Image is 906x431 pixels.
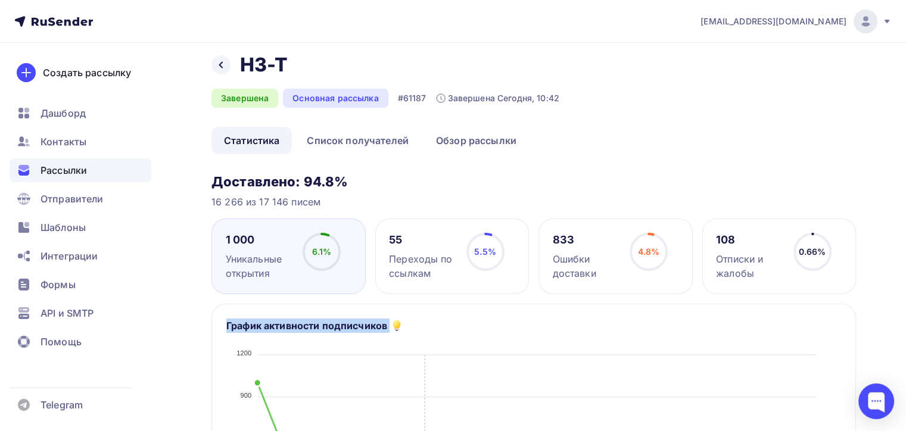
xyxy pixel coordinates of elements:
[41,398,83,412] span: Telegram
[41,306,94,320] span: API и SMTP
[436,92,559,104] div: Завершена Сегодня, 10:42
[41,192,104,206] span: Отправители
[41,106,86,120] span: Дашборд
[294,127,421,154] a: Список получателей
[700,10,892,33] a: [EMAIL_ADDRESS][DOMAIN_NAME]
[41,220,86,235] span: Шаблоны
[41,135,86,149] span: Контакты
[240,53,288,77] h2: H3-T
[716,233,783,247] div: 108
[10,215,151,239] a: Шаблоны
[211,195,856,209] div: 16 266 из 17 146 писем
[41,335,82,349] span: Помощь
[41,163,87,177] span: Рассылки
[389,233,456,247] div: 55
[553,252,619,280] div: Ошибки доставки
[398,92,426,104] div: #61187
[211,173,856,190] h3: Доставлено: 94.8%
[43,65,131,80] div: Создать рассылку
[10,101,151,125] a: Дашборд
[41,277,76,292] span: Формы
[283,89,388,108] div: Основная рассылка
[41,249,98,263] span: Интеграции
[10,187,151,211] a: Отправители
[553,233,619,247] div: 833
[240,392,251,399] tspan: 900
[716,252,783,280] div: Отписки и жалобы
[638,246,660,257] span: 4.8%
[700,15,846,27] span: [EMAIL_ADDRESS][DOMAIN_NAME]
[226,252,292,280] div: Уникальные открытия
[424,127,529,154] a: Обзор рассылки
[236,350,251,357] tspan: 1200
[799,246,826,257] span: 0.66%
[312,246,332,257] span: 6.1%
[10,158,151,182] a: Рассылки
[226,318,387,333] h5: График активности подписчиков
[10,273,151,296] a: Формы
[211,127,292,154] a: Статистика
[474,246,496,257] span: 5.5%
[389,252,456,280] div: Переходы по ссылкам
[10,130,151,154] a: Контакты
[211,89,278,108] div: Завершена
[226,233,292,247] div: 1 000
